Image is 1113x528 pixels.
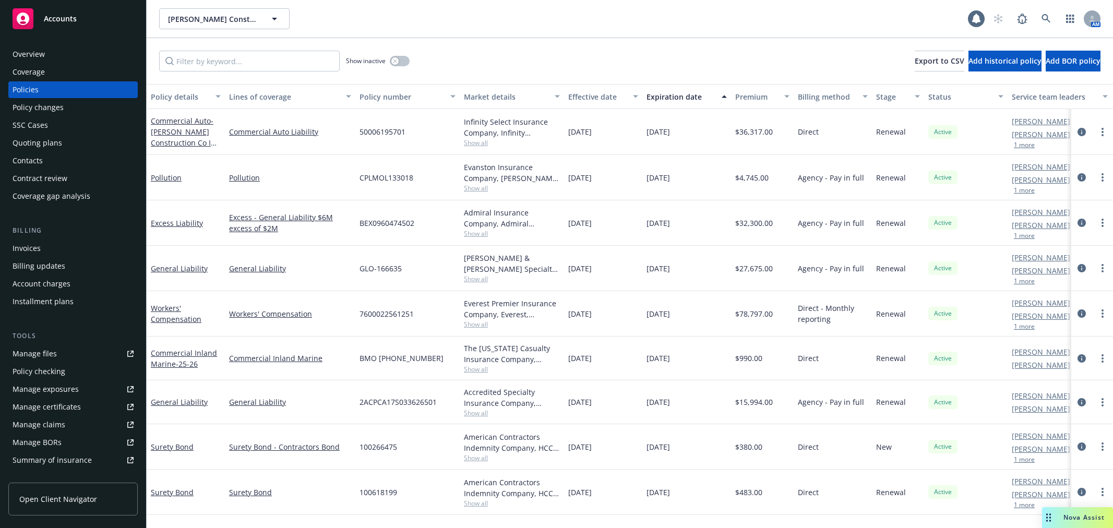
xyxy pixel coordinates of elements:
[568,353,592,364] span: [DATE]
[229,126,351,137] a: Commercial Auto Liability
[735,263,773,274] span: $27,675.00
[464,477,560,499] div: American Contractors Indemnity Company, HCC Surety
[464,91,548,102] div: Market details
[8,399,138,415] a: Manage certificates
[360,308,414,319] span: 7600022561251
[568,172,592,183] span: [DATE]
[229,441,351,452] a: Surety Bond - Contractors Bond
[13,135,62,151] div: Quoting plans
[1096,352,1109,365] a: more
[1046,56,1100,66] span: Add BOR policy
[159,51,340,71] input: Filter by keyword...
[1012,174,1070,185] a: [PERSON_NAME]
[13,46,45,63] div: Overview
[1075,352,1088,365] a: circleInformation
[464,162,560,184] div: Evanston Insurance Company, [PERSON_NAME] Insurance, Amwins
[1063,513,1105,522] span: Nova Assist
[464,365,560,374] span: Show all
[798,397,864,407] span: Agency - Pay in full
[1012,310,1070,321] a: [PERSON_NAME]
[968,51,1042,71] button: Add historical policy
[151,303,201,324] a: Workers' Compensation
[876,353,906,364] span: Renewal
[8,381,138,398] span: Manage exposures
[1096,217,1109,229] a: more
[8,225,138,236] div: Billing
[642,84,731,109] button: Expiration date
[8,434,138,451] a: Manage BORs
[229,487,351,498] a: Surety Bond
[159,8,290,29] button: [PERSON_NAME] Construction Co Inc
[13,381,79,398] div: Manage exposures
[568,308,592,319] span: [DATE]
[1012,359,1070,370] a: [PERSON_NAME]
[464,184,560,193] span: Show all
[568,218,592,229] span: [DATE]
[794,84,872,109] button: Billing method
[1012,220,1070,231] a: [PERSON_NAME]
[932,309,953,318] span: Active
[13,416,65,433] div: Manage claims
[1014,278,1035,284] button: 1 more
[798,218,864,229] span: Agency - Pay in full
[1075,262,1088,274] a: circleInformation
[1012,476,1070,487] a: [PERSON_NAME]
[151,487,194,497] a: Surety Bond
[346,56,386,65] span: Show inactive
[460,84,564,109] button: Market details
[13,452,92,469] div: Summary of insurance
[568,397,592,407] span: [DATE]
[229,91,340,102] div: Lines of coverage
[798,263,864,274] span: Agency - Pay in full
[1008,84,1112,109] button: Service team leaders
[928,91,992,102] div: Status
[1012,430,1070,441] a: [PERSON_NAME]
[151,173,182,183] a: Pollution
[932,354,953,363] span: Active
[798,172,864,183] span: Agency - Pay in full
[8,117,138,134] a: SSC Cases
[8,258,138,274] a: Billing updates
[1014,187,1035,194] button: 1 more
[1036,8,1057,29] a: Search
[876,308,906,319] span: Renewal
[1012,8,1033,29] a: Report a Bug
[13,363,65,380] div: Policy checking
[1014,323,1035,330] button: 1 more
[1014,233,1035,239] button: 1 more
[229,308,351,319] a: Workers' Compensation
[568,263,592,274] span: [DATE]
[798,441,819,452] span: Direct
[932,398,953,407] span: Active
[360,441,397,452] span: 100266475
[1012,129,1070,140] a: [PERSON_NAME]
[798,91,856,102] div: Billing method
[1075,217,1088,229] a: circleInformation
[876,172,906,183] span: Renewal
[1014,142,1035,148] button: 1 more
[151,116,219,159] a: Commercial Auto
[876,487,906,498] span: Renewal
[1046,51,1100,71] button: Add BOR policy
[229,212,351,234] a: Excess - General Liability $6M excess of $2M
[1012,265,1070,276] a: [PERSON_NAME]
[464,431,560,453] div: American Contractors Indemnity Company, HCC Surety
[8,170,138,187] a: Contract review
[464,453,560,462] span: Show all
[8,240,138,257] a: Invoices
[1042,507,1113,528] button: Nova Assist
[1012,346,1070,357] a: [PERSON_NAME]
[168,14,258,25] span: [PERSON_NAME] Construction Co Inc
[731,84,794,109] button: Premium
[568,126,592,137] span: [DATE]
[151,348,217,369] a: Commercial Inland Marine
[915,51,964,71] button: Export to CSV
[735,397,773,407] span: $15,994.00
[229,397,351,407] a: General Liability
[568,91,627,102] div: Effective date
[151,442,194,452] a: Surety Bond
[229,353,351,364] a: Commercial Inland Marine
[647,308,670,319] span: [DATE]
[355,84,460,109] button: Policy number
[13,152,43,169] div: Contacts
